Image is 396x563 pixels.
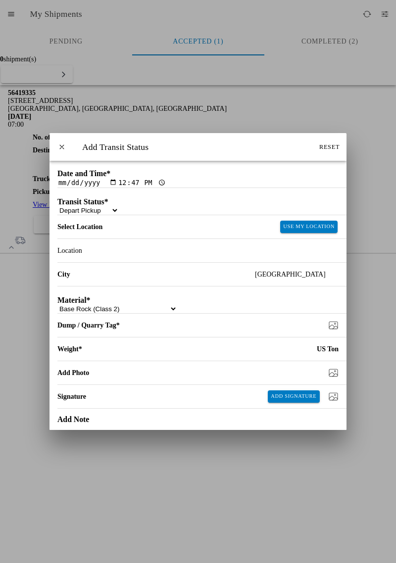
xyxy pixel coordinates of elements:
[57,345,82,353] ion-label: Weight
[57,393,86,401] label: Signature
[268,390,320,403] ion-button: Add Signature
[315,139,344,155] ion-button: Reset
[57,247,82,255] span: Location
[57,197,268,211] ion-label: Transit Status
[57,415,268,424] ion-label: Add Note
[280,221,338,233] ion-button: Use My Location
[57,169,268,182] ion-label: Date and Time
[57,271,247,279] ion-label: City
[317,345,339,353] ion-label: US Ton
[57,223,102,231] label: Select Location
[57,296,268,310] ion-label: Material
[72,142,314,152] ion-title: Add Transit Status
